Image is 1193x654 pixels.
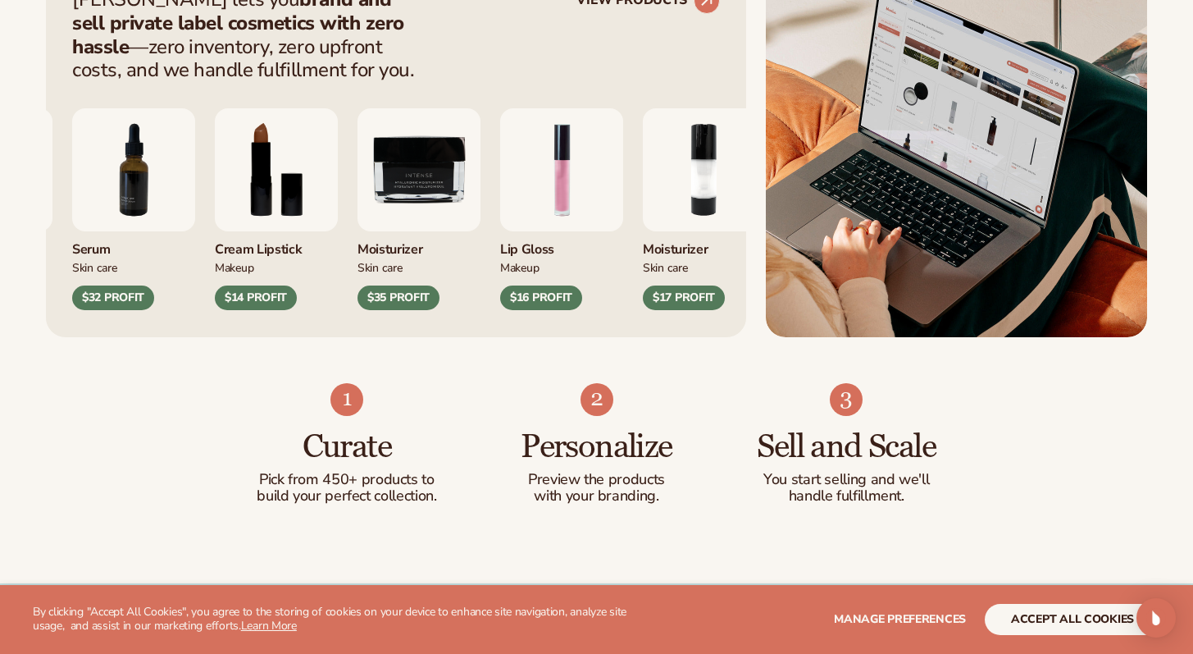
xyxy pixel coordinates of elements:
div: $32 PROFIT [72,286,154,310]
img: Shopify Image 4 [330,383,363,416]
p: By clicking "Accept All Cookies", you agree to the storing of cookies on your device to enhance s... [33,606,628,633]
h3: Sell and Scale [754,429,939,465]
img: Shopify Image 6 [830,383,863,416]
div: Cream Lipstick [215,231,338,258]
img: Moisturizer. [357,108,480,231]
div: Serum [72,231,195,258]
div: $35 PROFIT [357,286,439,310]
span: Manage preferences [834,611,966,627]
img: Shopify Image 5 [581,383,613,416]
div: Moisturizer [643,231,766,258]
h3: Curate [255,429,439,465]
img: Collagen and retinol serum. [72,108,195,231]
button: accept all cookies [985,604,1160,635]
div: 8 / 9 [215,108,338,310]
div: $14 PROFIT [215,286,297,310]
div: Open Intercom Messenger [1136,598,1176,638]
div: Makeup [500,258,623,276]
div: Skin Care [643,258,766,276]
div: 1 / 9 [500,108,623,310]
p: You start selling and we'll [754,472,939,488]
div: $16 PROFIT [500,286,582,310]
button: Manage preferences [834,604,966,635]
div: 9 / 9 [357,108,480,310]
div: Makeup [215,258,338,276]
img: Moisturizing lotion. [643,108,766,231]
p: Preview the products [504,472,689,488]
a: Learn More [241,618,297,633]
div: 2 / 9 [643,108,766,310]
p: handle fulfillment. [754,488,939,505]
img: Luxury cream lipstick. [215,108,338,231]
div: Lip Gloss [500,231,623,258]
div: Moisturizer [357,231,480,258]
div: Skin Care [357,258,480,276]
div: Skin Care [72,258,195,276]
p: with your branding. [504,488,689,505]
h3: Personalize [504,429,689,465]
div: $17 PROFIT [643,286,725,310]
div: 7 / 9 [72,108,195,310]
p: Pick from 450+ products to build your perfect collection. [255,472,439,505]
img: Pink lip gloss. [500,108,623,231]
